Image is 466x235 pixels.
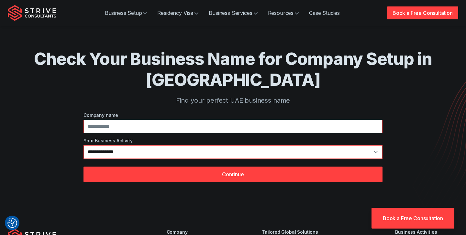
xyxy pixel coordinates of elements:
[152,6,204,19] a: Residency Visa
[100,6,152,19] a: Business Setup
[8,5,56,21] img: Strive Consultants
[83,137,383,144] label: Your Business Activity
[263,6,304,19] a: Resources
[387,6,458,19] a: Book a Free Consultation
[34,96,432,105] p: Find your perfect UAE business name
[34,48,432,90] h1: Check Your Business Name for Company Setup in [GEOGRAPHIC_DATA]
[83,167,383,182] button: Continue
[304,6,345,19] a: Case Studies
[372,208,454,229] a: Book a Free Consultation
[7,218,17,228] img: Revisit consent button
[7,218,17,228] button: Consent Preferences
[204,6,262,19] a: Business Services
[83,112,383,118] label: Company name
